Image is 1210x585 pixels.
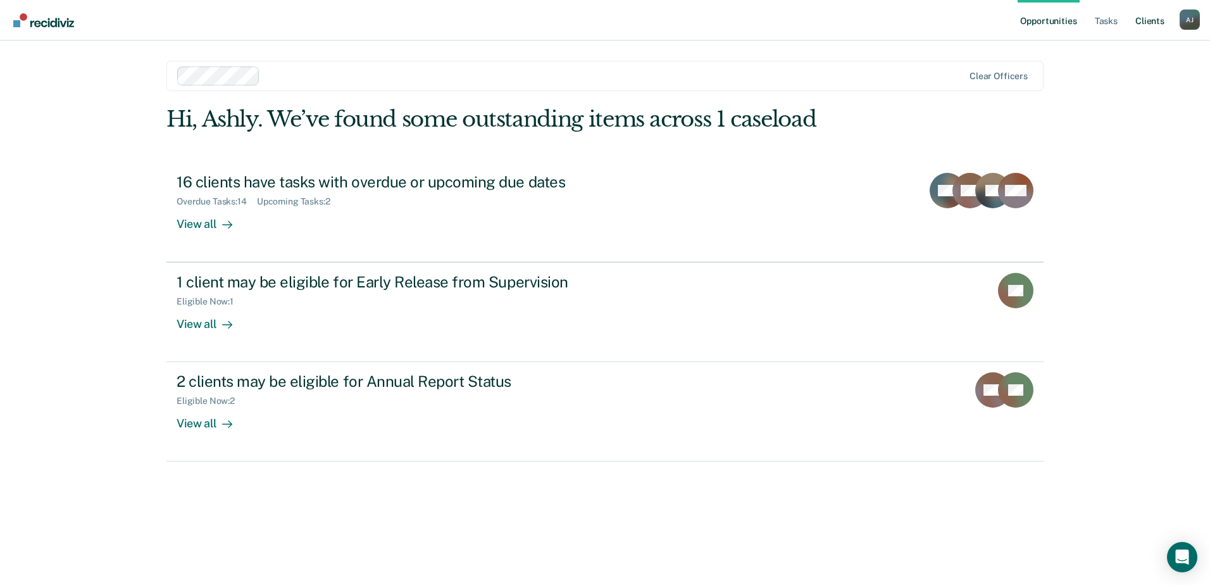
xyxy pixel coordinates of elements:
[1180,9,1200,30] div: A J
[177,307,247,332] div: View all
[257,196,340,207] div: Upcoming Tasks : 2
[166,362,1044,462] a: 2 clients may be eligible for Annual Report StatusEligible Now:2View all
[166,262,1044,362] a: 1 client may be eligible for Early Release from SupervisionEligible Now:1View all
[970,71,1028,82] div: Clear officers
[177,206,247,231] div: View all
[13,13,74,27] img: Recidiviz
[1180,9,1200,30] button: Profile dropdown button
[166,106,868,132] div: Hi, Ashly. We’ve found some outstanding items across 1 caseload
[177,196,257,207] div: Overdue Tasks : 14
[166,163,1044,262] a: 16 clients have tasks with overdue or upcoming due datesOverdue Tasks:14Upcoming Tasks:2View all
[177,296,244,307] div: Eligible Now : 1
[1167,542,1197,572] div: Open Intercom Messenger
[177,372,621,391] div: 2 clients may be eligible for Annual Report Status
[177,396,245,406] div: Eligible Now : 2
[177,273,621,291] div: 1 client may be eligible for Early Release from Supervision
[177,173,621,191] div: 16 clients have tasks with overdue or upcoming due dates
[177,406,247,431] div: View all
